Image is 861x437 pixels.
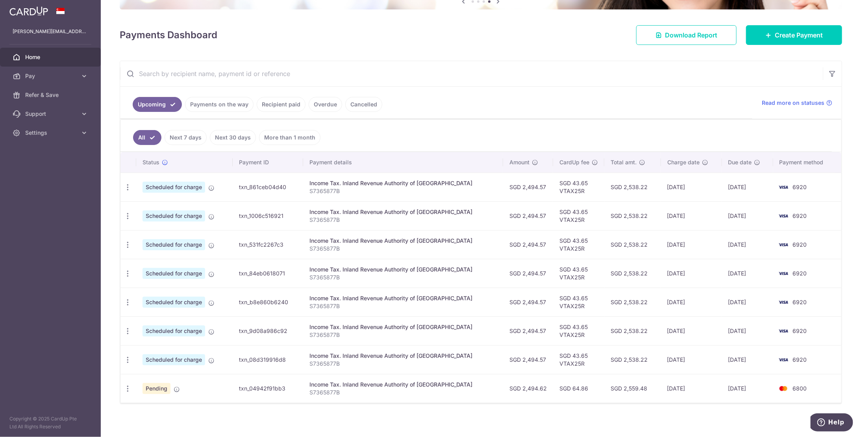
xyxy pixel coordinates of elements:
[793,270,807,277] span: 6920
[309,216,497,224] p: S7365877B
[553,374,604,403] td: SGD 64.86
[233,259,303,288] td: txn_84eb0618071
[775,30,823,40] span: Create Payment
[776,384,791,393] img: Bank Card
[553,173,604,201] td: SGD 43.65 VTAX25R
[143,268,205,279] span: Scheduled for charge
[309,273,497,281] p: S7365877B
[143,383,170,394] span: Pending
[25,72,77,80] span: Pay
[661,316,722,345] td: [DATE]
[776,298,791,307] img: Bank Card
[309,381,497,389] div: Income Tax. Inland Revenue Authority of [GEOGRAPHIC_DATA]
[661,173,722,201] td: [DATE]
[661,201,722,230] td: [DATE]
[793,327,807,334] span: 6920
[746,25,842,45] a: Create Payment
[793,212,807,219] span: 6920
[309,179,497,187] div: Income Tax. Inland Revenue Authority of [GEOGRAPHIC_DATA]
[604,288,661,316] td: SGD 2,538.22
[553,316,604,345] td: SGD 43.65 VTAX25R
[776,355,791,364] img: Bank Card
[776,211,791,221] img: Bank Card
[667,158,700,166] span: Charge date
[722,173,773,201] td: [DATE]
[793,184,807,190] span: 6920
[811,413,853,433] iframe: Opens a widget where you can find more information
[309,360,497,368] p: S7365877B
[722,201,773,230] td: [DATE]
[13,28,88,35] p: [PERSON_NAME][EMAIL_ADDRESS][DOMAIN_NAME]
[25,129,77,137] span: Settings
[309,294,497,302] div: Income Tax. Inland Revenue Authority of [GEOGRAPHIC_DATA]
[233,201,303,230] td: txn_1006c516921
[503,345,553,374] td: SGD 2,494.57
[728,158,752,166] span: Due date
[309,302,497,310] p: S7365877B
[553,259,604,288] td: SGD 43.65 VTAX25R
[143,325,205,337] span: Scheduled for charge
[722,316,773,345] td: [DATE]
[776,326,791,336] img: Bank Card
[233,152,303,173] th: Payment ID
[120,61,823,86] input: Search by recipient name, payment id or reference
[636,25,737,45] a: Download Report
[309,331,497,339] p: S7365877B
[233,288,303,316] td: txn_b8e860b6240
[604,230,661,259] td: SGD 2,538.22
[722,230,773,259] td: [DATE]
[773,152,841,173] th: Payment method
[133,130,161,145] a: All
[722,345,773,374] td: [DATE]
[661,259,722,288] td: [DATE]
[604,201,661,230] td: SGD 2,538.22
[722,259,773,288] td: [DATE]
[309,97,342,112] a: Overdue
[210,130,256,145] a: Next 30 days
[143,354,205,365] span: Scheduled for charge
[604,345,661,374] td: SGD 2,538.22
[776,182,791,192] img: Bank Card
[303,152,503,173] th: Payment details
[553,230,604,259] td: SGD 43.65 VTAX25R
[309,187,497,195] p: S7365877B
[661,345,722,374] td: [DATE]
[233,230,303,259] td: txn_531fc2267c3
[25,91,77,99] span: Refer & Save
[25,110,77,118] span: Support
[120,28,217,42] h4: Payments Dashboard
[793,241,807,248] span: 6920
[143,297,205,308] span: Scheduled for charge
[309,245,497,253] p: S7365877B
[143,158,159,166] span: Status
[143,239,205,250] span: Scheduled for charge
[762,99,832,107] a: Read more on statuses
[661,230,722,259] td: [DATE]
[309,208,497,216] div: Income Tax. Inland Revenue Authority of [GEOGRAPHIC_DATA]
[722,374,773,403] td: [DATE]
[661,288,722,316] td: [DATE]
[509,158,530,166] span: Amount
[762,99,824,107] span: Read more on statuses
[257,97,306,112] a: Recipient paid
[133,97,182,112] a: Upcoming
[259,130,320,145] a: More than 1 month
[233,316,303,345] td: txn_9d08a986c92
[559,158,589,166] span: CardUp fee
[665,30,717,40] span: Download Report
[503,201,553,230] td: SGD 2,494.57
[503,173,553,201] td: SGD 2,494.57
[611,158,637,166] span: Total amt.
[604,374,661,403] td: SGD 2,559.48
[503,288,553,316] td: SGD 2,494.57
[233,374,303,403] td: txn_04942f91bb3
[345,97,382,112] a: Cancelled
[604,316,661,345] td: SGD 2,538.22
[309,237,497,245] div: Income Tax. Inland Revenue Authority of [GEOGRAPHIC_DATA]
[604,173,661,201] td: SGD 2,538.22
[503,230,553,259] td: SGD 2,494.57
[604,259,661,288] td: SGD 2,538.22
[143,210,205,221] span: Scheduled for charge
[776,240,791,249] img: Bank Card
